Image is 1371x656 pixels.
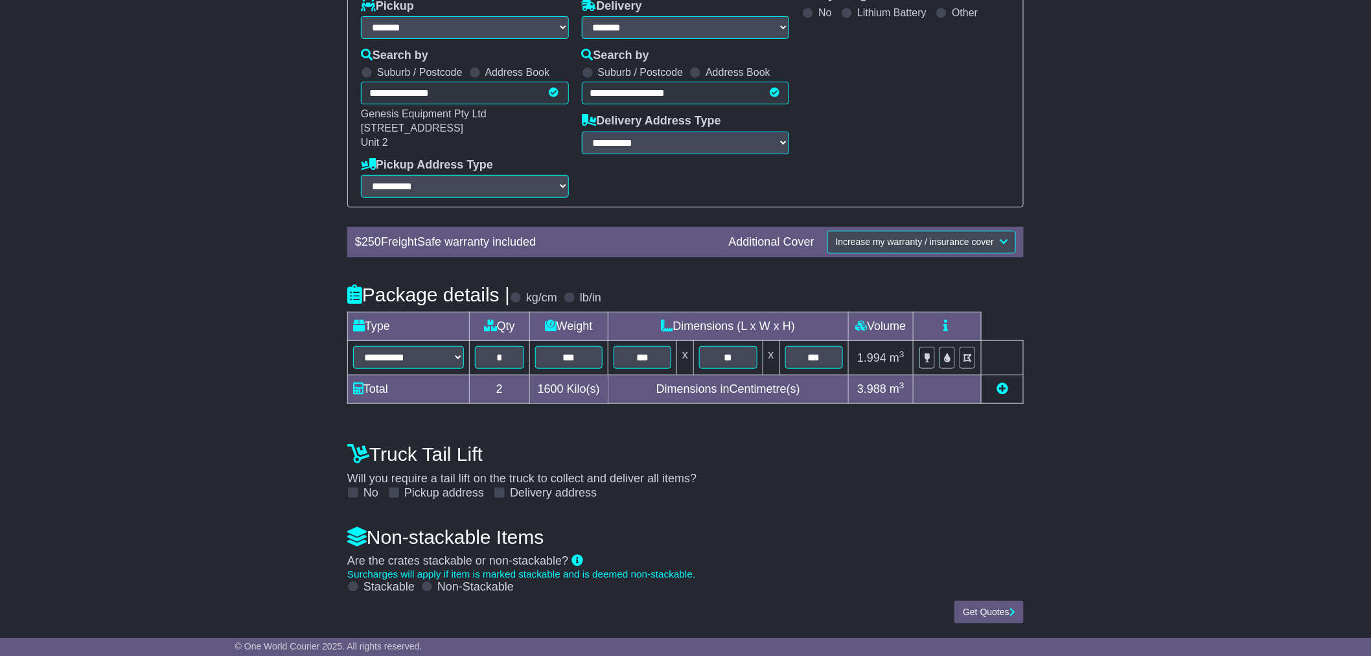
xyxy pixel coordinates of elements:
label: lb/in [580,291,601,305]
td: Dimensions in Centimetre(s) [608,375,848,403]
td: Qty [469,312,529,341]
label: kg/cm [526,291,557,305]
span: 3.988 [857,382,886,395]
div: Surcharges will apply if item is marked stackable and is deemed non-stackable. [347,568,1024,580]
div: $ FreightSafe warranty included [349,235,722,250]
button: Increase my warranty / insurance cover [827,231,1016,253]
label: Address Book [706,66,770,78]
sup: 3 [899,381,904,390]
span: Unit 2 [361,137,388,148]
span: Are the crates stackable or non-stackable? [347,554,568,567]
span: [STREET_ADDRESS] [361,123,463,134]
span: Increase my warranty / insurance cover [836,237,994,247]
div: Additional Cover [722,235,821,250]
label: Pickup address [404,486,484,500]
td: x [677,341,694,375]
td: Weight [529,312,608,341]
h4: Non-stackable Items [347,526,1024,548]
label: Search by [361,49,428,63]
td: x [763,341,779,375]
a: Add new item [997,382,1008,395]
label: Stackable [363,580,415,594]
span: 1600 [538,382,564,395]
label: Address Book [485,66,550,78]
td: Volume [848,312,913,341]
span: m [890,351,904,364]
sup: 3 [899,349,904,359]
td: Kilo(s) [529,375,608,403]
div: Will you require a tail lift on the truck to collect and deliver all items? [341,437,1030,500]
label: Lithium Battery [857,6,927,19]
td: Type [348,312,470,341]
label: Delivery Address Type [582,114,721,128]
td: Dimensions (L x W x H) [608,312,848,341]
label: Suburb / Postcode [377,66,463,78]
span: m [890,382,904,395]
span: 250 [362,235,381,248]
label: No [818,6,831,19]
h4: Package details | [347,284,510,305]
label: Pickup Address Type [361,158,493,172]
label: Delivery address [510,486,597,500]
label: Other [952,6,978,19]
label: Suburb / Postcode [598,66,684,78]
td: Total [348,375,470,403]
label: No [363,486,378,500]
h4: Truck Tail Lift [347,443,1024,465]
label: Non-Stackable [437,580,514,594]
span: © One World Courier 2025. All rights reserved. [235,641,422,651]
span: 1.994 [857,351,886,364]
button: Get Quotes [954,601,1024,624]
label: Search by [582,49,649,63]
td: 2 [469,375,529,403]
span: Genesis Equipment Pty Ltd [361,108,487,119]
